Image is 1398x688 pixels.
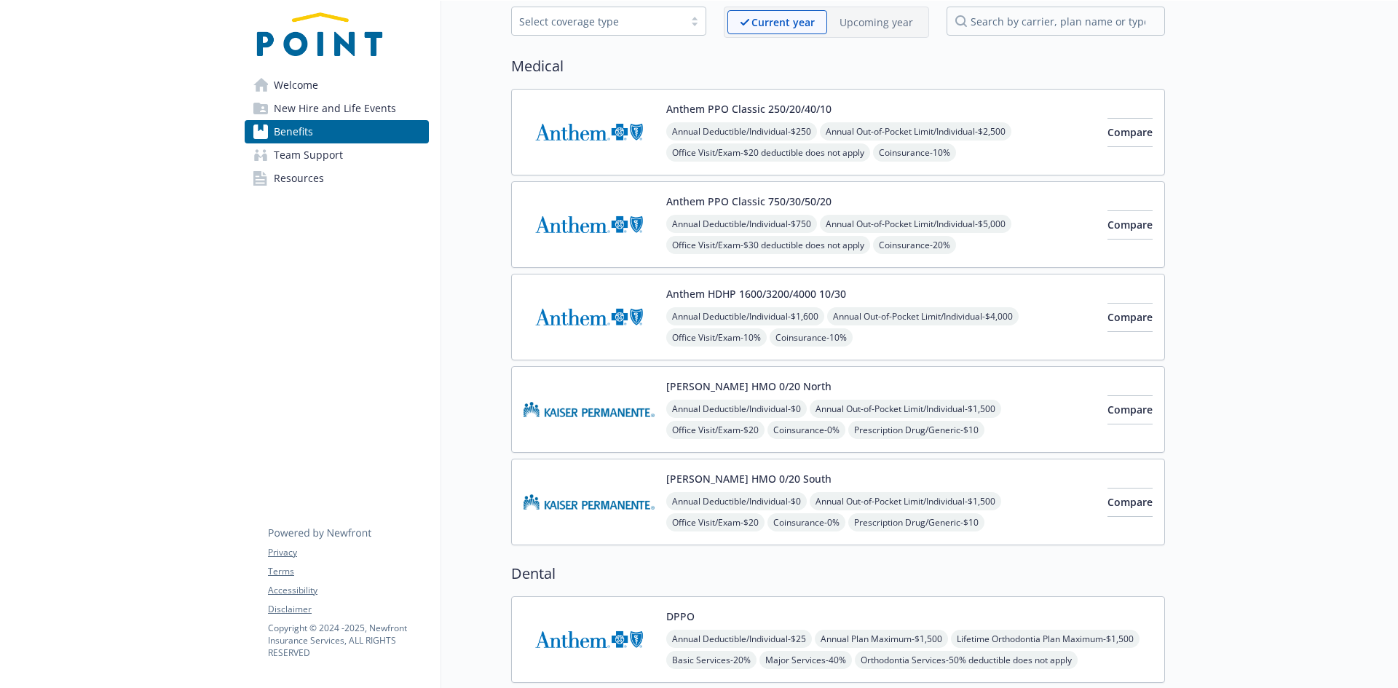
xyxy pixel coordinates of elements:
[274,143,343,167] span: Team Support
[268,603,428,616] a: Disclaimer
[767,513,845,531] span: Coinsurance - 0%
[751,15,815,30] p: Current year
[524,194,655,256] img: Anthem Blue Cross carrier logo
[666,236,870,254] span: Office Visit/Exam - $30 deductible does not apply
[1107,495,1153,509] span: Compare
[767,421,845,439] span: Coinsurance - 0%
[268,565,428,578] a: Terms
[666,379,832,394] button: [PERSON_NAME] HMO 0/20 North
[519,14,676,29] div: Select coverage type
[524,379,655,440] img: Kaiser Permanente Insurance Company carrier logo
[827,307,1019,325] span: Annual Out-of-Pocket Limit/Individual - $4,000
[810,492,1001,510] span: Annual Out-of-Pocket Limit/Individual - $1,500
[666,400,807,418] span: Annual Deductible/Individual - $0
[820,215,1011,233] span: Annual Out-of-Pocket Limit/Individual - $5,000
[820,122,1011,141] span: Annual Out-of-Pocket Limit/Individual - $2,500
[666,328,767,347] span: Office Visit/Exam - 10%
[666,492,807,510] span: Annual Deductible/Individual - $0
[274,97,396,120] span: New Hire and Life Events
[666,215,817,233] span: Annual Deductible/Individual - $750
[666,286,846,301] button: Anthem HDHP 1600/3200/4000 10/30
[1107,218,1153,232] span: Compare
[666,609,695,624] button: DPPO
[1107,210,1153,240] button: Compare
[666,651,757,669] span: Basic Services - 20%
[511,55,1165,77] h2: Medical
[1107,125,1153,139] span: Compare
[1107,118,1153,147] button: Compare
[524,471,655,533] img: Kaiser Permanente Insurance Company carrier logo
[666,513,765,531] span: Office Visit/Exam - $20
[848,513,984,531] span: Prescription Drug/Generic - $10
[770,328,853,347] span: Coinsurance - 10%
[666,122,817,141] span: Annual Deductible/Individual - $250
[855,651,1078,669] span: Orthodontia Services - 50% deductible does not apply
[245,120,429,143] a: Benefits
[268,622,428,659] p: Copyright © 2024 - 2025 , Newfront Insurance Services, ALL RIGHTS RESERVED
[810,400,1001,418] span: Annual Out-of-Pocket Limit/Individual - $1,500
[666,307,824,325] span: Annual Deductible/Individual - $1,600
[666,143,870,162] span: Office Visit/Exam - $20 deductible does not apply
[524,609,655,671] img: Anthem Blue Cross carrier logo
[524,101,655,163] img: Anthem Blue Cross carrier logo
[268,546,428,559] a: Privacy
[666,421,765,439] span: Office Visit/Exam - $20
[268,584,428,597] a: Accessibility
[245,97,429,120] a: New Hire and Life Events
[1107,310,1153,324] span: Compare
[873,143,956,162] span: Coinsurance - 10%
[274,74,318,97] span: Welcome
[1107,395,1153,424] button: Compare
[245,167,429,190] a: Resources
[815,630,948,648] span: Annual Plan Maximum - $1,500
[1107,488,1153,517] button: Compare
[848,421,984,439] span: Prescription Drug/Generic - $10
[245,74,429,97] a: Welcome
[511,563,1165,585] h2: Dental
[245,143,429,167] a: Team Support
[666,194,832,209] button: Anthem PPO Classic 750/30/50/20
[873,236,956,254] span: Coinsurance - 20%
[274,167,324,190] span: Resources
[1107,403,1153,416] span: Compare
[666,471,832,486] button: [PERSON_NAME] HMO 0/20 South
[840,15,913,30] p: Upcoming year
[666,101,832,116] button: Anthem PPO Classic 250/20/40/10
[666,630,812,648] span: Annual Deductible/Individual - $25
[951,630,1140,648] span: Lifetime Orthodontia Plan Maximum - $1,500
[947,7,1165,36] input: search by carrier, plan name or type
[274,120,313,143] span: Benefits
[1107,303,1153,332] button: Compare
[524,286,655,348] img: Anthem Blue Cross carrier logo
[759,651,852,669] span: Major Services - 40%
